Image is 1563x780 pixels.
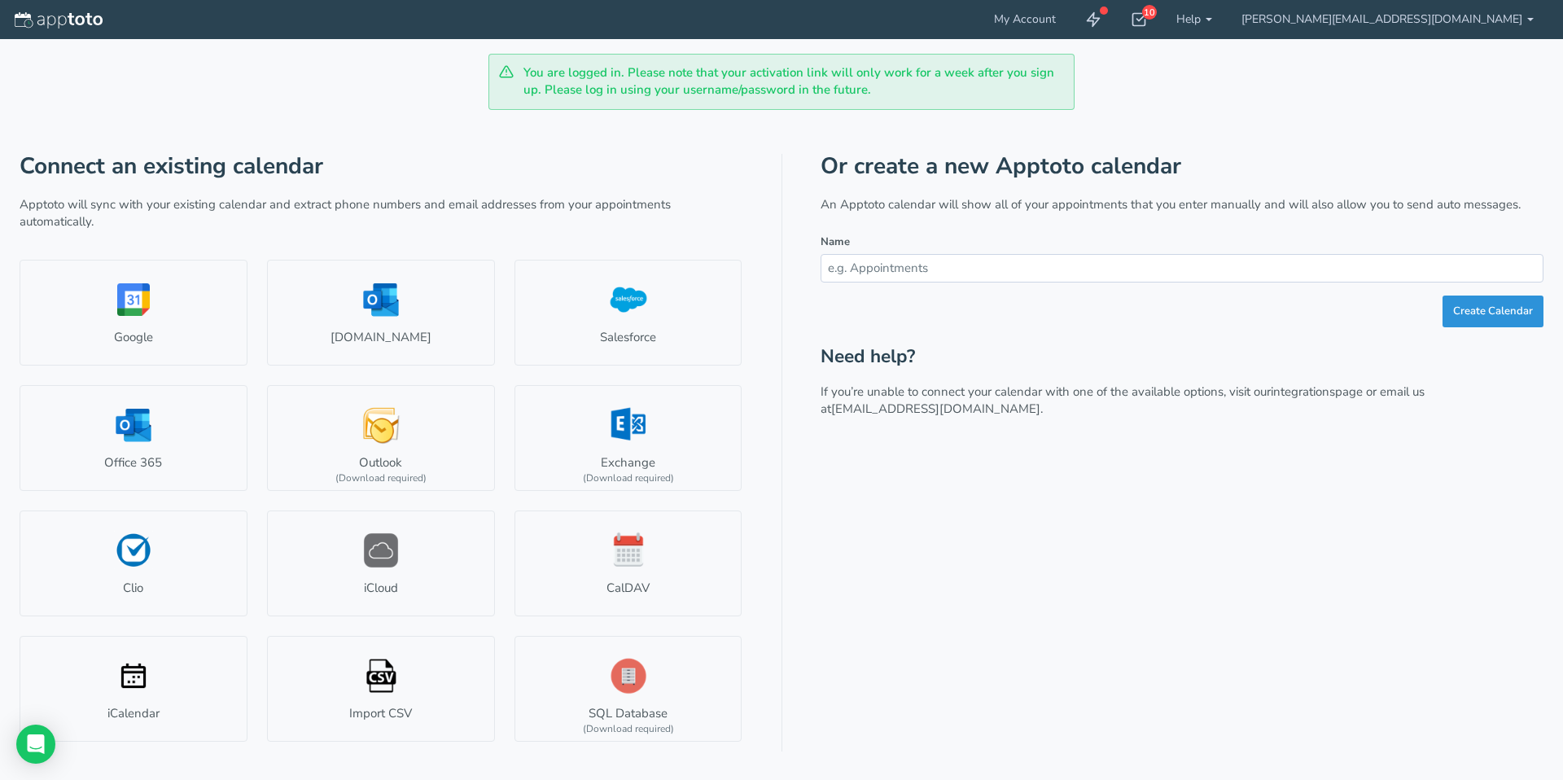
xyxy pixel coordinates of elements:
[267,636,495,742] a: Import CSV
[20,385,247,491] a: Office 365
[821,154,1543,179] h1: Or create a new Apptoto calendar
[583,471,674,485] div: (Download required)
[821,196,1543,213] p: An Apptoto calendar will show all of your appointments that you enter manually and will also allo...
[821,383,1543,418] p: If you’re unable to connect your calendar with one of the available options, visit our page or em...
[20,196,742,231] p: Apptoto will sync with your existing calendar and extract phone numbers and email addresses from ...
[514,385,742,491] a: Exchange
[821,234,850,250] label: Name
[20,636,247,742] a: iCalendar
[821,347,1543,367] h2: Need help?
[514,260,742,366] a: Salesforce
[267,511,495,616] a: iCloud
[1443,296,1543,327] button: Create Calendar
[20,154,742,179] h1: Connect an existing calendar
[267,385,495,491] a: Outlook
[20,260,247,366] a: Google
[514,636,742,742] a: SQL Database
[821,254,1543,283] input: e.g. Appointments
[514,511,742,616] a: CalDAV
[15,12,103,28] img: logo-apptoto--white.svg
[335,471,427,485] div: (Download required)
[831,401,1043,417] a: [EMAIL_ADDRESS][DOMAIN_NAME].
[583,722,674,736] div: (Download required)
[267,260,495,366] a: [DOMAIN_NAME]
[16,725,55,764] div: Open Intercom Messenger
[1142,5,1157,20] div: 10
[488,54,1075,110] div: You are logged in. Please note that your activation link will only work for a week after you sign...
[1271,383,1335,400] a: integrations
[20,511,247,616] a: Clio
